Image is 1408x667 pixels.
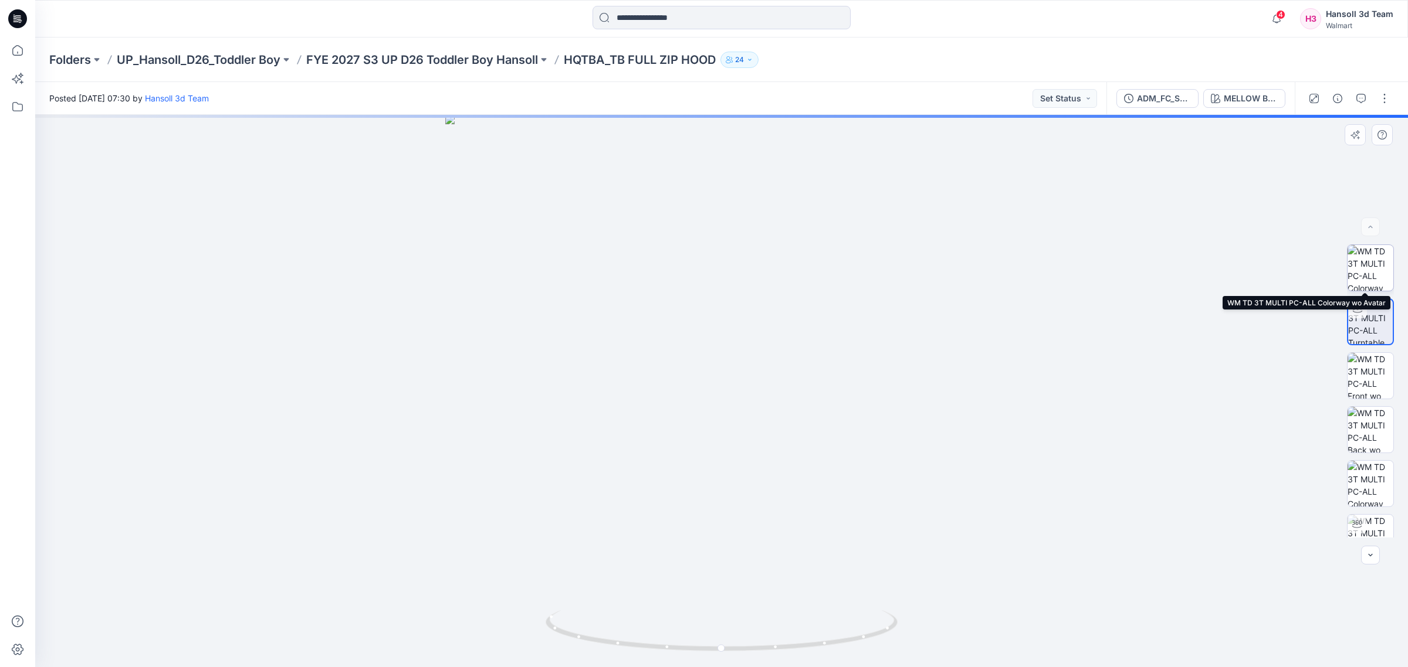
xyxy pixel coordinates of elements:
[145,93,209,103] a: Hansoll 3d Team
[735,53,744,66] p: 24
[1348,515,1393,560] img: WM TD 3T MULTI PC-ALL Turntable with Avatar
[1348,245,1393,291] img: WM TD 3T MULTI PC-ALL Colorway wo Avatar
[1116,89,1199,108] button: ADM_FC_SOLID
[1137,92,1191,105] div: ADM_FC_SOLID
[117,52,280,68] a: UP_Hansoll_D26_Toddler Boy
[1328,89,1347,108] button: Details
[1348,461,1393,506] img: WM TD 3T MULTI PC-ALL Colorway wo Avatar
[1224,92,1278,105] div: MELLOW BLUE
[1348,407,1393,452] img: WM TD 3T MULTI PC-ALL Back wo Avatar
[1300,8,1321,29] div: H3
[720,52,759,68] button: 24
[49,52,91,68] a: Folders
[1348,300,1393,344] img: WM TD 3T MULTI PC-ALL Turntable with Avatar
[564,52,716,68] p: HQTBA_TB FULL ZIP HOOD
[1326,21,1393,30] div: Walmart
[49,92,209,104] span: Posted [DATE] 07:30 by
[1348,353,1393,399] img: WM TD 3T MULTI PC-ALL Front wo Avatar
[306,52,538,68] a: FYE 2027 S3 UP D26 Toddler Boy Hansoll
[1276,10,1285,19] span: 4
[1326,7,1393,21] div: Hansoll 3d Team
[1203,89,1285,108] button: MELLOW BLUE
